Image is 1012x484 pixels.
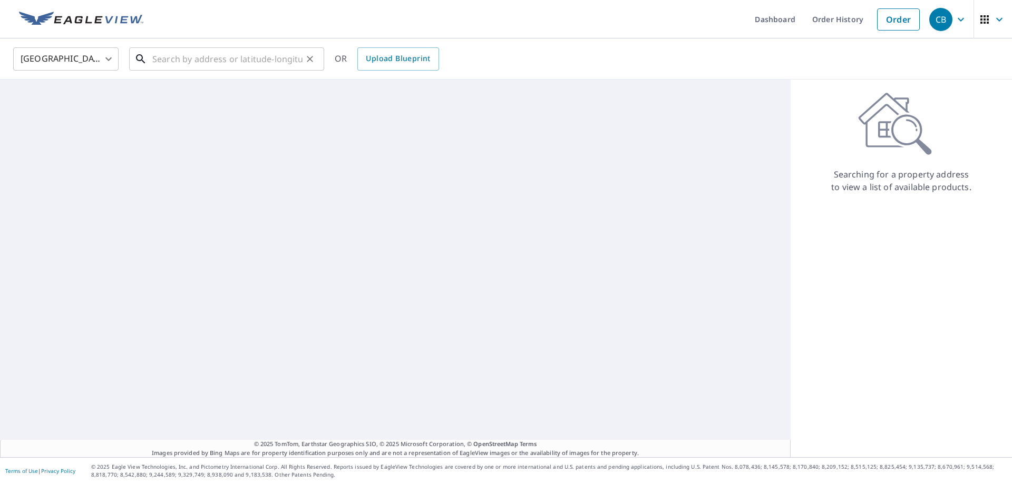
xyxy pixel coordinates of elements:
div: CB [929,8,952,31]
a: Upload Blueprint [357,47,439,71]
p: © 2025 Eagle View Technologies, Inc. and Pictometry International Corp. All Rights Reserved. Repo... [91,463,1007,479]
p: | [5,468,75,474]
img: EV Logo [19,12,143,27]
a: Terms of Use [5,467,38,475]
span: Upload Blueprint [366,52,430,65]
div: OR [335,47,439,71]
input: Search by address or latitude-longitude [152,44,303,74]
a: OpenStreetMap [473,440,518,448]
a: Order [877,8,920,31]
p: Searching for a property address to view a list of available products. [831,168,972,193]
div: [GEOGRAPHIC_DATA] [13,44,119,74]
button: Clear [303,52,317,66]
a: Privacy Policy [41,467,75,475]
span: © 2025 TomTom, Earthstar Geographics SIO, © 2025 Microsoft Corporation, © [254,440,537,449]
a: Terms [520,440,537,448]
